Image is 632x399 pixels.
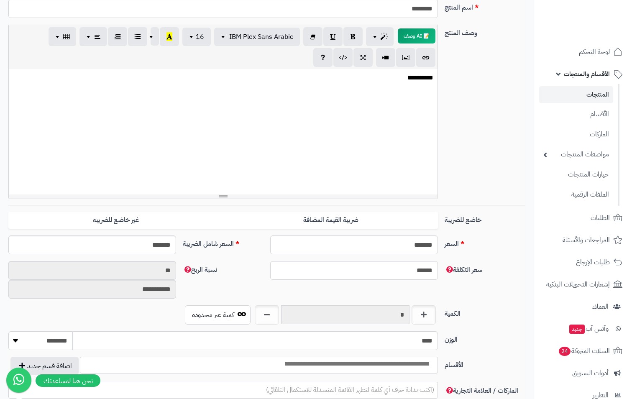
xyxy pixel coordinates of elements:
[183,265,217,275] span: نسبة الربح
[539,363,627,383] a: أدوات التسويق
[576,256,610,268] span: طلبات الإرجاع
[539,105,613,123] a: الأقسام
[214,28,300,46] button: IBM Plex Sans Arabic
[546,279,610,290] span: إشعارات التحويلات البنكية
[539,125,613,143] a: الماركات
[441,305,529,319] label: الكمية
[539,42,627,62] a: لوحة التحكم
[568,323,609,335] span: وآتس آب
[539,166,613,184] a: خيارات المنتجات
[182,28,211,46] button: 16
[223,212,438,229] label: ضريبة القيمة المضافة
[579,46,610,58] span: لوحة التحكم
[539,252,627,272] a: طلبات الإرجاع
[266,385,434,395] span: (اكتب بداية حرف أي كلمة لتظهر القائمة المنسدلة للاستكمال التلقائي)
[539,208,627,228] a: الطلبات
[445,386,518,396] span: الماركات / العلامة التجارية
[564,68,610,80] span: الأقسام والمنتجات
[229,32,293,42] span: IBM Plex Sans Arabic
[179,235,267,249] label: السعر شامل الضريبة
[441,212,529,225] label: خاضع للضريبة
[539,230,627,250] a: المراجعات والأسئلة
[539,274,627,294] a: إشعارات التحويلات البنكية
[441,25,529,38] label: وصف المنتج
[398,28,435,43] button: 📝 AI وصف
[539,297,627,317] a: العملاء
[558,345,610,357] span: السلات المتروكة
[575,23,624,40] img: logo-2.png
[196,32,204,42] span: 16
[591,212,610,224] span: الطلبات
[445,265,482,275] span: سعر التكلفة
[563,234,610,246] span: المراجعات والأسئلة
[559,347,571,356] span: 24
[10,357,79,375] button: اضافة قسم جديد
[441,331,529,345] label: الوزن
[8,212,223,229] label: غير خاضع للضريبه
[569,325,585,334] span: جديد
[572,367,609,379] span: أدوات التسويق
[441,235,529,249] label: السعر
[539,146,613,164] a: مواصفات المنتجات
[441,357,529,370] label: الأقسام
[539,86,613,103] a: المنتجات
[539,186,613,204] a: الملفات الرقمية
[592,301,609,312] span: العملاء
[539,319,627,339] a: وآتس آبجديد
[539,341,627,361] a: السلات المتروكة24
